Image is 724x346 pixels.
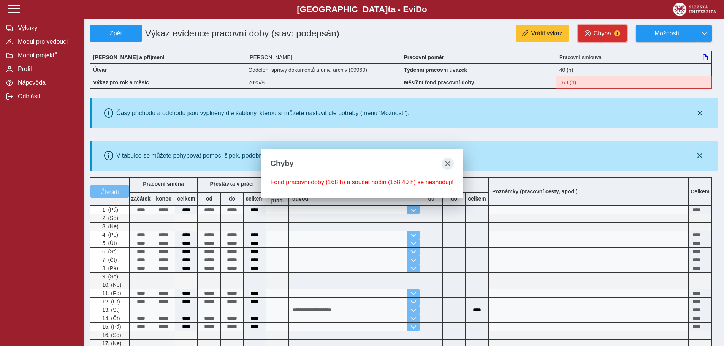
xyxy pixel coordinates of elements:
span: 7. (Čt) [101,257,117,263]
b: do [443,196,465,202]
span: 16. (So) [101,332,121,338]
span: Výkazy [16,25,77,32]
span: Vrátit výkaz [531,30,562,37]
span: 10. (Ne) [101,282,122,288]
span: 1. (Pá) [101,207,118,213]
span: 1 [614,30,620,36]
button: vrátit [90,185,129,198]
span: Nápověda [16,79,77,86]
b: [GEOGRAPHIC_DATA] a - Evi [23,5,701,14]
span: Chyby [270,159,293,168]
b: Výkaz pro rok a měsíc [93,79,149,85]
span: 6. (St) [101,248,117,254]
button: Chyba1 [578,25,627,42]
span: o [422,5,427,14]
span: 9. (So) [101,273,118,280]
span: Profil [16,66,77,73]
span: Možnosti [642,30,691,37]
div: Oddělení správy dokumentů a univ. archiv (09960) [245,63,401,76]
span: 12. (Út) [101,299,120,305]
button: Vrátit výkaz [516,25,569,42]
span: 4. (Po) [101,232,118,238]
b: Poznámky (pracovní cesty, apod.) [489,188,581,194]
b: [PERSON_NAME] a příjmení [93,54,164,60]
button: Zpět [90,25,142,42]
span: 13. (St) [101,307,120,313]
div: V tabulce se můžete pohybovat pomocí šipek, podobně jako v aplikaci MS Excel. [116,152,334,159]
b: Měsíční fond pracovní doby [404,79,474,85]
span: Modul projektů [16,52,77,59]
div: 40 (h) [556,63,712,76]
span: Modul pro vedoucí [16,38,77,45]
b: do [221,196,243,202]
span: 5. (Út) [101,240,117,246]
span: 15. (Pá) [101,324,121,330]
span: Chyba [594,30,611,37]
b: celkem [175,196,197,202]
h1: Výkaz evidence pracovní doby (stav: podepsán) [142,25,352,42]
span: 3. (Ne) [101,223,119,229]
span: 11. (Po) [101,290,121,296]
b: celkem [466,196,488,202]
b: Přestávka v práci [210,181,253,187]
span: Zpět [93,30,139,37]
b: celkem [244,196,266,202]
div: Časy příchodu a odchodu jsou vyplněny dle šablony, kterou si můžete nastavit dle potřeby (menu 'M... [116,110,410,117]
div: 2025/8 [245,76,401,89]
span: 14. (Čt) [101,315,120,321]
div: Fond pracovní doby (168 h) a součet hodin (168:40 h) se neshodují! [556,76,712,89]
span: D [416,5,422,14]
b: začátek [130,196,152,202]
button: Možnosti [636,25,697,42]
span: t [388,5,390,14]
div: Pracovní smlouva [556,51,712,63]
b: Týdenní pracovní úvazek [404,67,467,73]
span: Odhlásit [16,93,77,100]
b: Pracovní směna [143,181,184,187]
b: důvod [292,196,308,202]
span: 8. (Pá) [101,265,118,271]
b: Celkem [691,188,710,194]
div: Fond pracovní doby (168 h) a součet hodin (168:40 h) se neshodují! [270,179,453,186]
div: [PERSON_NAME] [245,51,401,63]
button: close [442,158,454,170]
b: Útvar [93,67,107,73]
span: 2. (So) [101,215,118,221]
img: logo_web_su.png [673,3,716,16]
b: od [198,196,220,202]
b: od [420,196,442,202]
span: vrátit [106,188,119,194]
b: konec [152,196,175,202]
b: Pracovní poměr [404,54,444,60]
